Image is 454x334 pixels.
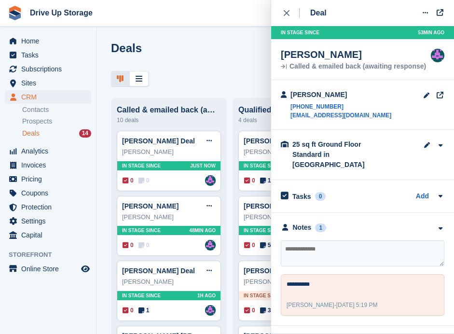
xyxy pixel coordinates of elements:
[281,29,319,36] span: In stage since
[123,241,134,250] span: 0
[292,139,389,170] div: 25 sq ft Ground Floor Standard in [GEOGRAPHIC_DATA]
[22,128,91,139] a: Deals 14
[21,186,79,200] span: Coupons
[21,228,79,242] span: Capital
[122,277,216,287] div: [PERSON_NAME]
[238,114,343,126] div: 4 deals
[122,292,161,299] span: In stage since
[290,102,391,111] a: [PHONE_NUMBER]
[281,63,426,70] div: Called & emailed back (awaiting response)
[138,241,150,250] span: 0
[117,114,221,126] div: 10 deals
[138,306,150,315] span: 1
[26,5,96,21] a: Drive Up Storage
[122,137,195,145] a: [PERSON_NAME] Deal
[21,172,79,186] span: Pricing
[21,76,79,90] span: Sites
[79,129,91,138] div: 14
[21,262,79,276] span: Online Store
[292,192,311,201] h2: Tasks
[205,240,216,250] a: Andy
[244,162,282,169] span: In stage since
[244,292,282,299] span: In stage since
[21,90,79,104] span: CRM
[9,250,96,260] span: Storefront
[122,147,216,157] div: [PERSON_NAME]
[111,42,142,55] h1: Deals
[244,212,337,222] div: [PERSON_NAME]
[122,267,195,275] a: [PERSON_NAME] Deal
[122,202,179,210] a: [PERSON_NAME]
[5,214,91,228] a: menu
[290,111,391,120] a: [EMAIL_ADDRESS][DOMAIN_NAME]
[122,227,161,234] span: In stage since
[238,106,343,114] div: Qualified: Spoken/email conversation with them
[197,292,216,299] span: 1H AGO
[8,6,22,20] img: stora-icon-8386f47178a22dfd0bd8f6a31ec36ba5ce8667c1dd55bd0f319d3a0aa187defe.svg
[80,263,91,275] a: Preview store
[260,176,271,185] span: 1
[22,129,40,138] span: Deals
[21,200,79,214] span: Protection
[5,200,91,214] a: menu
[122,162,161,169] span: In stage since
[189,227,216,234] span: 48MIN AGO
[5,186,91,200] a: menu
[21,214,79,228] span: Settings
[5,228,91,242] a: menu
[260,306,271,315] span: 3
[5,76,91,90] a: menu
[287,302,334,308] span: [PERSON_NAME]
[244,202,316,210] a: [PERSON_NAME] Deal
[22,117,52,126] span: Prospects
[5,158,91,172] a: menu
[244,241,255,250] span: 0
[5,172,91,186] a: menu
[205,305,216,316] img: Andy
[22,105,91,114] a: Contacts
[293,223,312,233] div: Notes
[117,106,221,114] div: Called & emailed back (awaiting response)
[310,7,327,19] div: Deal
[290,90,391,100] div: [PERSON_NAME]
[315,223,326,232] div: 1
[260,241,271,250] span: 5
[244,137,316,145] a: [PERSON_NAME] Deal
[5,62,91,76] a: menu
[5,48,91,62] a: menu
[244,267,316,275] a: [PERSON_NAME] Deal
[5,144,91,158] a: menu
[138,176,150,185] span: 0
[416,191,429,202] a: Add
[190,162,216,169] span: Just now
[5,262,91,276] a: menu
[418,29,444,36] span: 53MIN AGO
[21,62,79,76] span: Subscriptions
[315,192,326,201] div: 0
[336,302,378,308] span: [DATE] 5:19 PM
[244,227,282,234] span: In stage since
[22,116,91,126] a: Prospects
[244,176,255,185] span: 0
[21,144,79,158] span: Analytics
[21,34,79,48] span: Home
[281,49,426,60] div: [PERSON_NAME]
[5,34,91,48] a: menu
[122,212,216,222] div: [PERSON_NAME]
[205,175,216,186] a: Andy
[5,90,91,104] a: menu
[244,306,255,315] span: 0
[431,49,444,62] img: Andy
[21,48,79,62] span: Tasks
[287,301,378,309] div: -
[244,277,337,287] div: [PERSON_NAME]
[123,306,134,315] span: 0
[21,158,79,172] span: Invoices
[123,176,134,185] span: 0
[244,147,337,157] div: [PERSON_NAME]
